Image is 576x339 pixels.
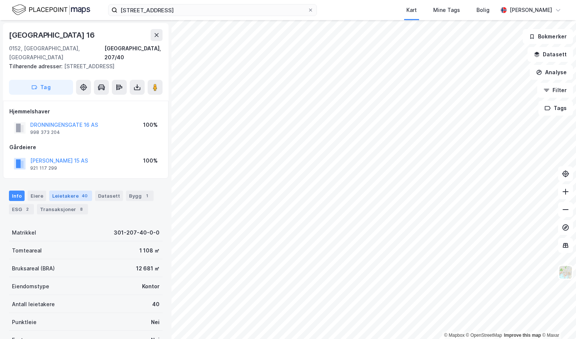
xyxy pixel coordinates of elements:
[12,3,90,16] img: logo.f888ab2527a4732fd821a326f86c7f29.svg
[523,29,573,44] button: Bokmerker
[30,129,60,135] div: 998 373 204
[12,228,36,237] div: Matrikkel
[117,4,308,16] input: Søk på adresse, matrikkel, gårdeiere, leietakere eller personer
[537,83,573,98] button: Filter
[142,282,160,291] div: Kontor
[444,333,465,338] a: Mapbox
[104,44,163,62] div: [GEOGRAPHIC_DATA], 207/40
[136,264,160,273] div: 12 681 ㎡
[406,6,417,15] div: Kart
[9,44,104,62] div: 0152, [GEOGRAPHIC_DATA], [GEOGRAPHIC_DATA]
[476,6,490,15] div: Bolig
[28,191,46,201] div: Eiere
[9,63,64,69] span: Tilhørende adresser:
[139,246,160,255] div: 1 108 ㎡
[23,205,31,213] div: 2
[539,303,576,339] iframe: Chat Widget
[9,143,162,152] div: Gårdeiere
[12,318,37,327] div: Punktleie
[433,6,460,15] div: Mine Tags
[95,191,123,201] div: Datasett
[9,204,34,214] div: ESG
[466,333,502,338] a: OpenStreetMap
[9,191,25,201] div: Info
[143,192,151,200] div: 1
[510,6,552,15] div: [PERSON_NAME]
[80,192,89,200] div: 40
[538,101,573,116] button: Tags
[12,300,55,309] div: Antall leietakere
[539,303,576,339] div: Kontrollprogram for chat
[9,107,162,116] div: Hjemmelshaver
[558,265,573,279] img: Z
[530,65,573,80] button: Analyse
[12,246,42,255] div: Tomteareal
[12,282,49,291] div: Eiendomstype
[152,300,160,309] div: 40
[12,264,55,273] div: Bruksareal (BRA)
[504,333,541,338] a: Improve this map
[143,156,158,165] div: 100%
[114,228,160,237] div: 301-207-40-0-0
[37,204,88,214] div: Transaksjoner
[30,165,57,171] div: 921 117 299
[126,191,154,201] div: Bygg
[9,29,96,41] div: [GEOGRAPHIC_DATA] 16
[143,120,158,129] div: 100%
[151,318,160,327] div: Nei
[528,47,573,62] button: Datasett
[49,191,92,201] div: Leietakere
[78,205,85,213] div: 8
[9,80,73,95] button: Tag
[9,62,157,71] div: [STREET_ADDRESS]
